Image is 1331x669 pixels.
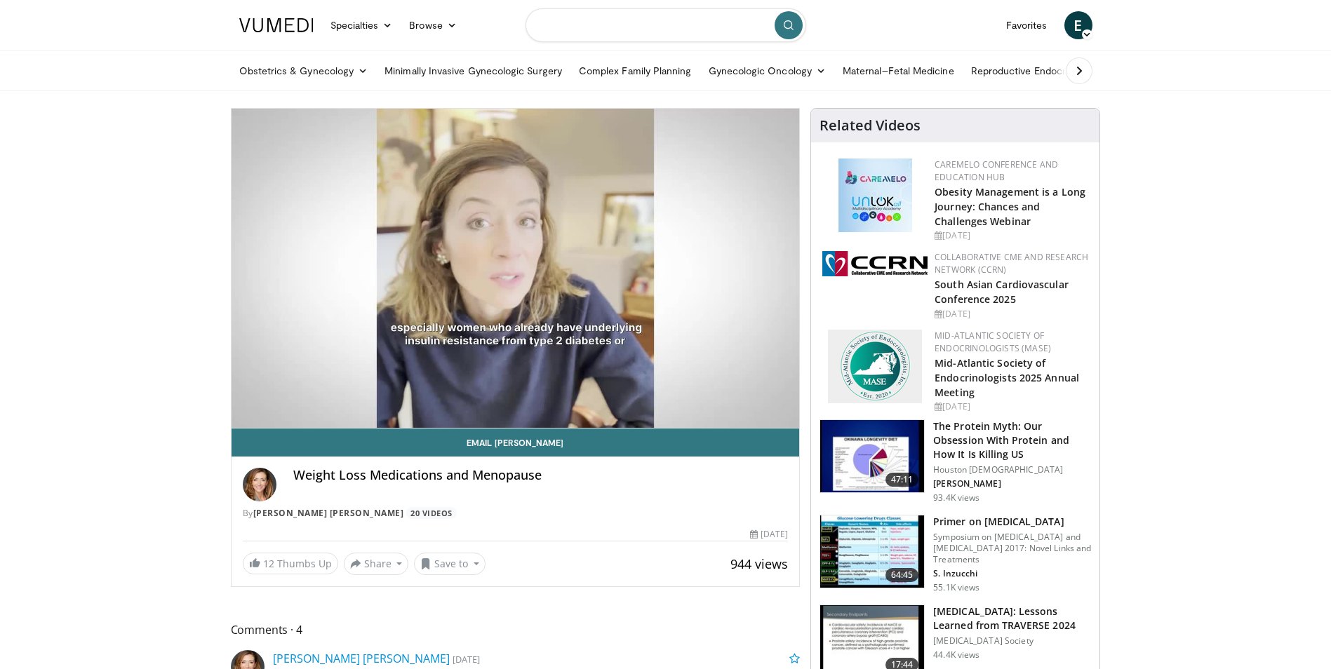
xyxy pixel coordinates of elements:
[935,229,1088,242] div: [DATE]
[1064,11,1092,39] a: E
[933,582,979,593] p: 55.1K views
[376,57,570,85] a: Minimally Invasive Gynecologic Surgery
[231,621,801,639] span: Comments 4
[730,555,788,572] span: 944 views
[401,11,465,39] a: Browse
[820,515,1091,593] a: 64:45 Primer on [MEDICAL_DATA] Symposium on [MEDICAL_DATA] and [MEDICAL_DATA] 2017: Novel Links a...
[838,158,912,232] img: 45df64a9-a6de-482c-8a90-ada250f7980c.png.150x105_q85_autocrop_double_scale_upscale_version-0.2.jpg
[820,117,921,134] h4: Related Videos
[526,8,806,42] input: Search topics, interventions
[933,532,1091,565] p: Symposium on [MEDICAL_DATA] and [MEDICAL_DATA] 2017: Novel Links and Treatments
[273,651,450,666] a: [PERSON_NAME] [PERSON_NAME]
[232,428,800,457] a: Email [PERSON_NAME]
[750,528,788,541] div: [DATE]
[933,515,1091,529] h3: Primer on [MEDICAL_DATA]
[293,468,789,483] h4: Weight Loss Medications and Menopause
[263,557,274,570] span: 12
[885,473,919,487] span: 47:11
[834,57,963,85] a: Maternal–Fetal Medicine
[243,468,276,501] img: Avatar
[885,568,919,582] span: 64:45
[570,57,700,85] a: Complex Family Planning
[933,492,979,504] p: 93.4K views
[935,400,1088,413] div: [DATE]
[820,515,924,588] img: 022d2313-3eaa-4549-99ac-ae6801cd1fdc.150x105_q85_crop-smart_upscale.jpg
[933,419,1091,461] h3: The Protein Myth: Our Obsession With Protein and How It Is Killing US
[239,18,314,32] img: VuMedi Logo
[232,109,800,428] video-js: Video Player
[828,330,922,403] img: f382488c-070d-4809-84b7-f09b370f5972.png.150x105_q85_autocrop_double_scale_upscale_version-0.2.png
[344,553,409,575] button: Share
[933,464,1091,475] p: Houston [DEMOGRAPHIC_DATA]
[243,553,338,574] a: 12 Thumbs Up
[933,568,1091,579] p: S. Inzucchi
[933,604,1091,633] h3: [MEDICAL_DATA]: Lessons Learned from TRAVERSE 2024
[998,11,1056,39] a: Favorites
[406,507,457,519] a: 20 Videos
[963,57,1198,85] a: Reproductive Endocrinology & [MEDICAL_DATA]
[935,278,1069,306] a: South Asian Cardiovascular Conference 2025
[935,356,1079,399] a: Mid-Atlantic Society of Endocrinologists 2025 Annual Meeting
[414,553,486,575] button: Save to
[935,158,1058,183] a: CaReMeLO Conference and Education Hub
[935,251,1088,276] a: Collaborative CME and Research Network (CCRN)
[933,478,1091,489] p: [PERSON_NAME]
[231,57,377,85] a: Obstetrics & Gynecology
[700,57,834,85] a: Gynecologic Oncology
[933,649,979,661] p: 44.4K views
[935,330,1051,354] a: Mid-Atlantic Society of Endocrinologists (MASE)
[453,653,480,665] small: [DATE]
[935,185,1085,228] a: Obesity Management is a Long Journey: Chances and Challenges Webinar
[253,507,404,519] a: [PERSON_NAME] [PERSON_NAME]
[820,420,924,493] img: b7b8b05e-5021-418b-a89a-60a270e7cf82.150x105_q85_crop-smart_upscale.jpg
[933,635,1091,647] p: [MEDICAL_DATA] Society
[935,308,1088,320] div: [DATE]
[243,507,789,520] div: By
[822,251,928,276] img: a04ee3ba-8487-4636-b0fb-5e8d268f3737.png.150x105_q85_autocrop_double_scale_upscale_version-0.2.png
[322,11,401,39] a: Specialties
[820,419,1091,504] a: 47:11 The Protein Myth: Our Obsession With Protein and How It Is Killing US Houston [DEMOGRAPHIC_...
